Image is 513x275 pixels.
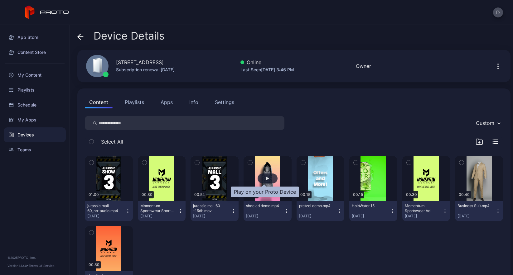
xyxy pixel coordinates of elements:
button: Info [185,96,203,108]
a: Playlists [4,83,66,97]
div: pretzel demo.mp4 [299,203,333,208]
button: D [493,7,503,17]
div: [STREET_ADDRESS] [116,59,164,66]
button: Momentum Sportswear Shorts -10db.mp4[DATE] [138,201,186,221]
button: jurassic mall 60_no-audio.mp4[DATE] [85,201,133,221]
div: [DATE] [405,214,443,219]
button: Business Suit.mp4[DATE] [455,201,503,221]
div: Momentum Sportswear Ad [405,203,439,213]
span: Select All [101,138,123,145]
a: Teams [4,142,66,157]
a: My Apps [4,112,66,127]
div: [DATE] [299,214,337,219]
a: My Content [4,68,66,83]
button: shoe ad demo.mp4[DATE] [244,201,292,221]
button: pretzel demo.mp4[DATE] [297,201,345,221]
div: Online [240,59,294,66]
div: Momentum Sportswear Shorts -10db.mp4 [140,203,175,213]
div: Info [189,98,198,106]
div: Custom [476,120,494,126]
button: Momentum Sportswear Ad[DATE] [402,201,450,221]
div: [DATE] [87,214,125,219]
div: Subscription renewal [DATE] [116,66,175,73]
div: [DATE] [246,214,284,219]
div: [DATE] [140,214,178,219]
button: Content [85,96,113,108]
button: Custom [473,116,503,130]
div: Play on your Proto Device [231,187,299,197]
a: Devices [4,127,66,142]
button: jurassic mall 60 -15db.mov[DATE] [191,201,239,221]
button: HoloWater 15[DATE] [349,201,397,221]
div: [DATE] [352,214,390,219]
a: Schedule [4,97,66,112]
div: [DATE] [193,214,231,219]
div: Business Suit.mp4 [457,203,492,208]
button: Apps [156,96,177,108]
a: Terms Of Service [29,264,55,268]
div: Settings [215,98,234,106]
button: Playlists [120,96,148,108]
span: Version 1.13.0 • [7,264,29,268]
div: Owner [356,62,371,70]
div: © 2025 PROTO, Inc. [7,255,62,260]
a: Content Store [4,45,66,60]
a: App Store [4,30,66,45]
div: HoloWater 15 [352,203,386,208]
div: Last Seen [DATE] 3:46 PM [240,66,294,73]
div: jurassic mall 60 -15db.mov [193,203,227,213]
span: Device Details [94,30,165,42]
div: shoe ad demo.mp4 [246,203,280,208]
button: Settings [211,96,239,108]
div: [DATE] [457,214,496,219]
div: jurassic mall 60_no-audio.mp4 [87,203,122,213]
